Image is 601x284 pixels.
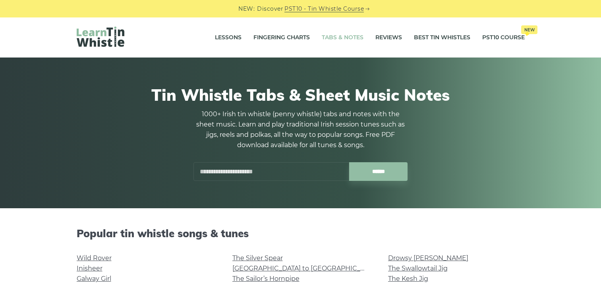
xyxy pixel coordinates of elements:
[77,227,525,240] h2: Popular tin whistle songs & tunes
[388,254,468,262] a: Drowsy [PERSON_NAME]
[388,265,448,272] a: The Swallowtail Jig
[232,275,300,282] a: The Sailor’s Hornpipe
[375,28,402,48] a: Reviews
[215,28,242,48] a: Lessons
[232,265,379,272] a: [GEOGRAPHIC_DATA] to [GEOGRAPHIC_DATA]
[232,254,283,262] a: The Silver Spear
[77,85,525,104] h1: Tin Whistle Tabs & Sheet Music Notes
[77,254,112,262] a: Wild Rover
[77,27,124,47] img: LearnTinWhistle.com
[193,109,408,150] p: 1000+ Irish tin whistle (penny whistle) tabs and notes with the sheet music. Learn and play tradi...
[322,28,363,48] a: Tabs & Notes
[521,25,537,34] span: New
[77,265,102,272] a: Inisheer
[482,28,525,48] a: PST10 CourseNew
[77,275,111,282] a: Galway Girl
[253,28,310,48] a: Fingering Charts
[414,28,470,48] a: Best Tin Whistles
[388,275,428,282] a: The Kesh Jig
